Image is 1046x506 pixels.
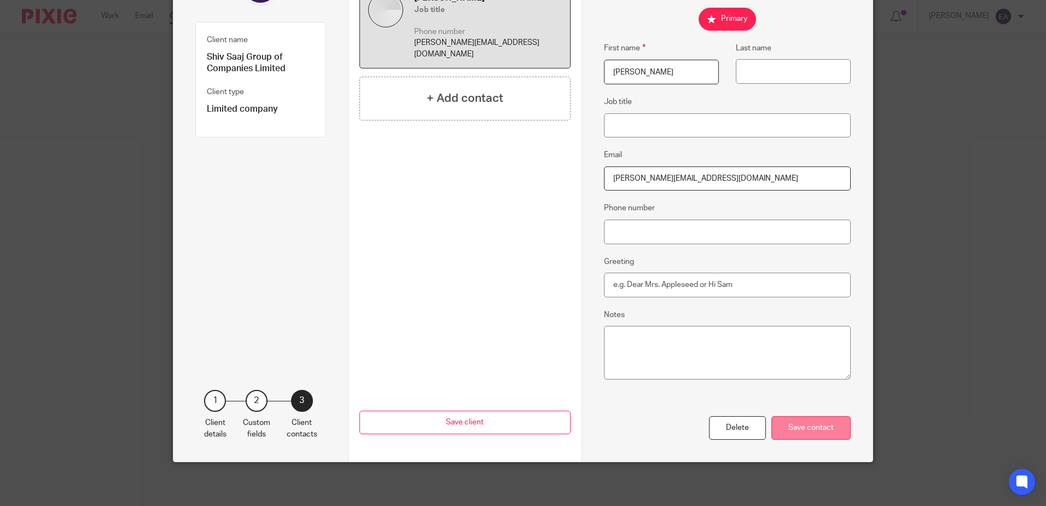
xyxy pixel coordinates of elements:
[604,150,622,160] label: Email
[287,417,317,440] p: Client contacts
[414,4,562,15] h5: Job title
[771,416,851,440] div: Save contact
[359,411,571,434] button: Save client
[604,309,625,320] label: Notes
[604,96,632,107] label: Job title
[604,273,851,297] input: e.g. Dear Mrs. Appleseed or Hi Sam
[736,43,771,54] label: Last name
[291,390,313,412] div: 3
[604,203,655,214] label: Phone number
[427,90,503,107] h4: + Add contact
[709,416,766,440] div: Delete
[604,42,646,54] label: First name
[207,104,315,115] p: Limited company
[207,34,248,45] label: Client name
[207,87,244,97] label: Client type
[204,390,226,412] div: 1
[207,51,315,75] p: Shiv Saaj Group of Companies Limited
[243,417,270,440] p: Custom fields
[204,417,226,440] p: Client details
[604,256,634,267] label: Greeting
[414,26,562,37] p: Phone number
[246,390,268,412] div: 2
[414,37,562,60] p: [PERSON_NAME][EMAIL_ADDRESS][DOMAIN_NAME]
